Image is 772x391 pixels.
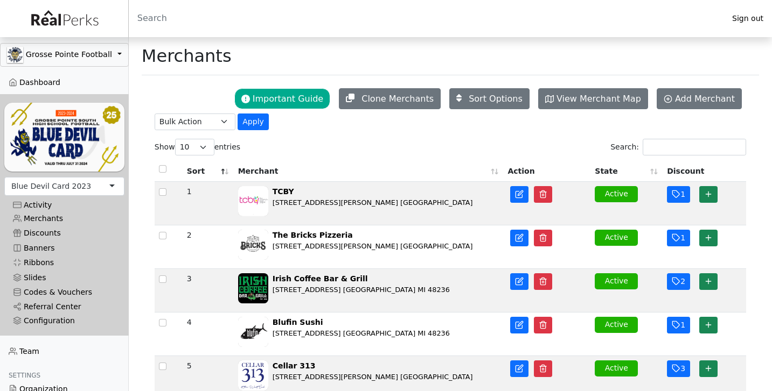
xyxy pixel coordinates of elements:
div: Cellar 313 [273,360,473,372]
select: .form-select-sm example [155,113,235,130]
td: 4 [183,312,234,356]
img: real_perks_logo-01.svg [25,6,103,31]
a: Merchants [4,211,124,226]
div: [STREET_ADDRESS] [GEOGRAPHIC_DATA] MI 48236 [273,328,450,338]
button: 1 [667,186,690,203]
td: 1 [183,182,234,225]
label: Show entries [155,139,240,155]
img: 6ZdsDFDnfAux5GzrfKiPozEJYr3O17SaTwV7LiwK.jpg [238,317,268,347]
img: DQe44qyuhfr9nAneB1Rm8iik45nfKp6UeBYTCJgk.jpg [238,273,268,303]
div: Blue Devil Card 2023 [11,181,91,192]
a: Sign out [724,11,772,26]
button: 1 [667,317,690,333]
button: Active [595,230,638,245]
a: Slides [4,270,124,285]
img: RvvflvCPgELpPuJng3dKe0WdOzGE9YkdHJJuYXKc.png [238,360,268,390]
button: Apply [238,113,269,130]
input: Search [129,5,724,31]
div: Blufin Sushi [273,317,450,328]
span: Add Merchant [675,94,735,104]
button: Important Guide [234,88,330,109]
button: 2 [667,273,690,290]
button: Active [595,317,638,332]
a: Irish Coffee Bar & Grill [STREET_ADDRESS] [GEOGRAPHIC_DATA] MI 48236 [238,273,499,308]
a: TCBY [STREET_ADDRESS][PERSON_NAME] [GEOGRAPHIC_DATA] [238,186,499,221]
button: 3 [667,360,690,377]
button: Clone Merchants [339,88,441,109]
td: 3 [183,269,234,312]
a: Discounts [4,226,124,240]
span: Settings [9,372,40,379]
a: Codes & Vouchers [4,285,124,300]
span: Clone Merchants [361,94,434,104]
span: View Merchant Map [557,94,641,104]
a: Banners [4,241,124,255]
button: Active [595,273,638,289]
td: 2 [183,225,234,269]
button: Active [595,360,638,376]
a: View Merchant Map [538,88,648,109]
div: [STREET_ADDRESS][PERSON_NAME] [GEOGRAPHIC_DATA] [273,372,473,382]
div: [STREET_ADDRESS] [GEOGRAPHIC_DATA] MI 48236 [273,285,450,295]
img: etq9A30f5puvspAfDBGmRKiI4GnSUutaO2N6jkDW.jpg [238,186,268,216]
input: Search: [643,139,746,155]
th: Discount [663,159,746,182]
div: TCBY [273,186,473,197]
button: Sort Options [449,88,530,109]
div: [STREET_ADDRESS][PERSON_NAME] [GEOGRAPHIC_DATA] [273,197,473,208]
a: Referral Center [4,300,124,314]
select: Showentries [175,139,214,155]
th: Action [503,159,590,182]
th: State: activate to sort column ascending [590,159,663,182]
img: GAa1zriJJmkmu1qRtUwg8x1nQwzlKm3DoqW9UgYl.jpg [7,47,23,63]
div: Activity [13,201,116,210]
h1: Merchants [142,46,232,66]
span: Important Guide [253,94,323,104]
label: Search: [610,139,746,155]
a: Ribbons [4,255,124,270]
button: 1 [667,230,690,246]
div: Configuration [13,316,116,325]
button: Active [595,186,638,202]
img: YNIl3DAlDelxGQFo2L2ARBV2s5QDnXUOFwQF9zvk.png [4,103,124,171]
th: Sort: activate to sort column descending [183,159,234,182]
th: Merchant: activate to sort column ascending [234,159,504,182]
a: The Bricks Pizzeria [STREET_ADDRESS][PERSON_NAME] [GEOGRAPHIC_DATA] [238,230,499,264]
a: Add Merchant [657,88,742,109]
a: Blufin Sushi [STREET_ADDRESS] [GEOGRAPHIC_DATA] MI 48236 [238,317,499,351]
img: KaoWbW228i9WYM04g8v5Cb2bP5nYSQ2xFUA8WinB.jpg [238,230,268,260]
div: The Bricks Pizzeria [273,230,473,241]
div: [STREET_ADDRESS][PERSON_NAME] [GEOGRAPHIC_DATA] [273,241,473,251]
span: Sort Options [469,94,523,104]
div: Irish Coffee Bar & Grill [273,273,450,285]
